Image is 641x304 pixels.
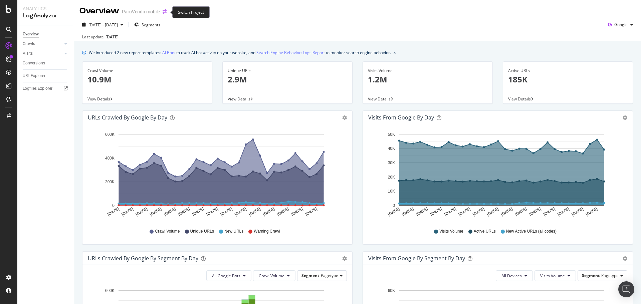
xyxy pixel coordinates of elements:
[540,273,565,279] span: Visits Volume
[87,96,110,102] span: View Details
[605,19,636,30] button: Google
[262,207,275,217] text: [DATE]
[388,146,395,151] text: 40K
[79,5,119,17] div: Overview
[429,207,443,217] text: [DATE]
[368,74,487,85] p: 1.2M
[206,207,219,217] text: [DATE]
[290,207,304,217] text: [DATE]
[23,85,52,92] div: Logfiles Explorer
[401,207,415,217] text: [DATE]
[601,273,619,278] span: Pagetype
[276,207,290,217] text: [DATE]
[388,132,395,137] text: 50K
[508,68,628,74] div: Active URLs
[23,50,33,57] div: Visits
[439,229,463,234] span: Visits Volume
[508,96,531,102] span: View Details
[172,6,210,18] div: Switch Project
[388,288,395,293] text: 60K
[387,207,400,217] text: [DATE]
[224,229,243,234] span: New URLs
[506,229,557,234] span: New Active URLs (all codes)
[122,8,160,15] div: ParuVendu mobile
[23,12,68,20] div: LogAnalyzer
[163,207,177,217] text: [DATE]
[388,161,395,165] text: 30K
[508,74,628,85] p: 185K
[259,273,284,279] span: Crawl Volume
[105,180,115,184] text: 200K
[582,273,600,278] span: Segment
[528,207,542,217] text: [DATE]
[496,270,533,281] button: All Devices
[234,207,247,217] text: [DATE]
[254,229,280,234] span: Warning Crawl
[388,189,395,194] text: 10K
[155,229,180,234] span: Crawl Volume
[228,74,347,85] p: 2.9M
[190,229,214,234] span: Unique URLs
[135,207,148,217] text: [DATE]
[106,207,120,217] text: [DATE]
[342,115,347,120] div: gear
[618,281,634,297] div: Open Intercom Messenger
[368,114,434,121] div: Visits from Google by day
[105,156,115,161] text: 400K
[79,19,126,30] button: [DATE] - [DATE]
[514,207,527,217] text: [DATE]
[105,288,115,293] text: 600K
[368,255,465,262] div: Visits from Google By Segment By Day
[321,273,338,278] span: Pagetype
[444,207,457,217] text: [DATE]
[415,207,429,217] text: [DATE]
[220,207,233,217] text: [DATE]
[23,60,45,67] div: Conversions
[23,72,69,79] a: URL Explorer
[472,207,485,217] text: [DATE]
[212,273,240,279] span: All Google Bots
[585,207,598,217] text: [DATE]
[557,207,570,217] text: [DATE]
[23,31,39,38] div: Overview
[253,270,295,281] button: Crawl Volume
[623,115,627,120] div: gear
[23,72,45,79] div: URL Explorer
[301,273,319,278] span: Segment
[23,60,69,67] a: Conversions
[87,74,207,85] p: 10.9M
[121,207,134,217] text: [DATE]
[142,22,160,28] span: Segments
[23,31,69,38] a: Overview
[228,68,347,74] div: Unique URLs
[88,129,345,222] div: A chart.
[342,256,347,261] div: gear
[149,207,162,217] text: [DATE]
[368,96,391,102] span: View Details
[543,207,556,217] text: [DATE]
[486,207,499,217] text: [DATE]
[88,255,198,262] div: URLs Crawled by Google By Segment By Day
[132,19,163,30] button: Segments
[112,203,115,208] text: 0
[177,207,191,217] text: [DATE]
[368,68,487,74] div: Visits Volume
[23,85,69,92] a: Logfiles Explorer
[623,256,627,261] div: gear
[368,129,625,222] svg: A chart.
[393,203,395,208] text: 0
[256,49,325,56] a: Search Engine Behavior: Logs Report
[23,50,62,57] a: Visits
[206,270,251,281] button: All Google Bots
[23,40,62,47] a: Crawls
[474,229,496,234] span: Active URLs
[571,207,584,217] text: [DATE]
[88,22,118,28] span: [DATE] - [DATE]
[388,175,395,180] text: 20K
[162,49,175,56] a: AI Bots
[248,207,261,217] text: [DATE]
[88,114,167,121] div: URLs Crawled by Google by day
[23,40,35,47] div: Crawls
[82,49,633,56] div: info banner
[82,34,119,40] div: Last update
